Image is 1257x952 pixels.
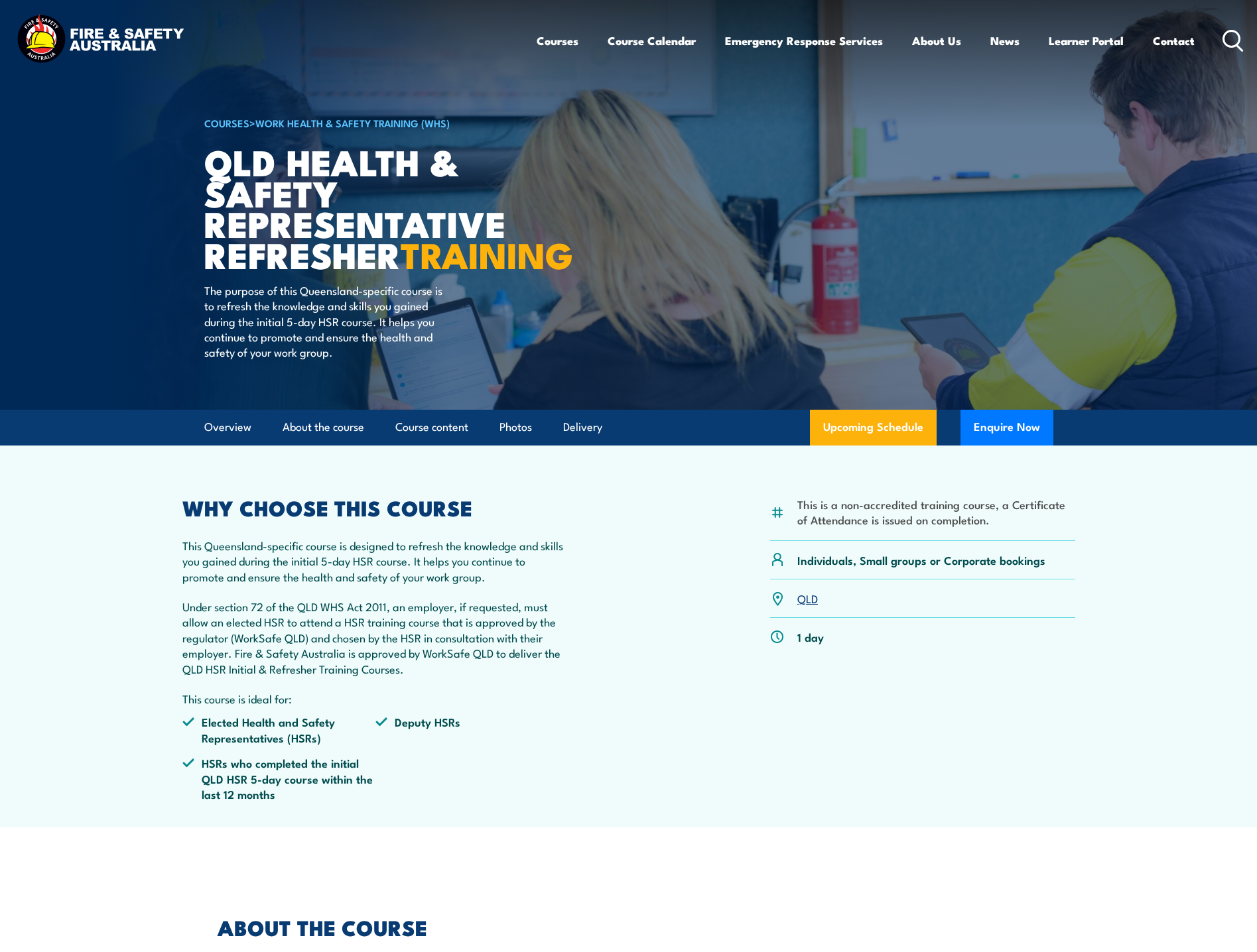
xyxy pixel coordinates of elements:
a: Overview [204,410,251,445]
a: Work Health & Safety Training (WHS) [255,115,450,130]
li: Elected Health and Safety Representatives (HSRs) [182,714,376,745]
a: Photos [499,410,532,445]
h1: QLD Health & Safety Representative Refresher [204,146,532,270]
a: Learner Portal [1049,23,1124,58]
h6: > [204,115,532,131]
p: Under section 72 of the QLD WHS Act 2011, an employer, if requested, must allow an elected HSR to... [182,599,570,676]
a: Courses [537,23,578,58]
a: COURSES [204,115,249,130]
a: About Us [912,23,961,58]
li: This is a non-accredited training course, a Certificate of Attendance is issued on completion. [797,497,1075,528]
p: 1 day [797,629,824,644]
button: Enquire Now [960,410,1053,446]
li: HSRs who completed the initial QLD HSR 5-day course within the last 12 months [182,755,376,802]
p: This course is ideal for: [182,691,570,706]
p: The purpose of this Queensland-specific course is to refresh the knowledge and skills you gained ... [204,282,446,360]
a: News [990,23,1020,58]
a: QLD [797,590,818,606]
a: Upcoming Schedule [810,410,937,446]
a: Emergency Response Services [725,23,883,58]
a: Contact [1153,23,1195,58]
a: About the course [283,410,364,445]
a: Course Calendar [608,23,696,58]
p: This Queensland-specific course is designed to refresh the knowledge and skills you gained during... [182,538,570,584]
a: Course content [395,410,468,445]
li: Deputy HSRs [375,714,569,745]
p: Individuals, Small groups or Corporate bookings [797,552,1045,567]
strong: TRAINING [401,226,573,281]
h2: WHY CHOOSE THIS COURSE [182,498,570,516]
h2: ABOUT THE COURSE [218,918,568,936]
a: Delivery [563,410,602,445]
